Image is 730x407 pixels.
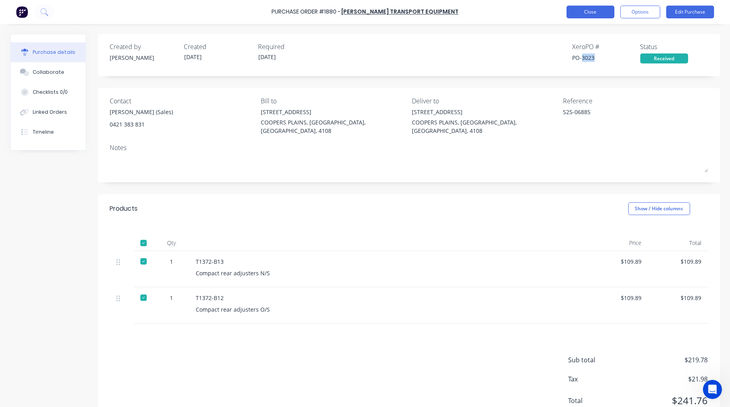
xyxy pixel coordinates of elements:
button: Show / Hide columns [628,202,690,215]
img: Factory [16,6,28,18]
div: Deliver to [412,96,557,106]
img: Profile image for Maricar [23,4,35,17]
span: Sub total [569,355,628,365]
b: Settings [24,21,50,28]
div: Maricar says… [6,41,153,89]
button: Options [620,6,660,18]
button: Edit Purchase [666,6,714,18]
button: Upload attachment [38,261,44,268]
li: Return to Factory > > and reconnect. [19,14,124,36]
p: Active in the last 15m [39,10,96,18]
div: I’ve raised this with the team as well so they can investigate what’s causing the API connection ... [13,46,124,77]
div: Taylor says… [6,209,153,241]
div: Purchase details [33,49,75,56]
div: Created by [110,42,178,51]
div: Compact rear adjusters O/S [196,305,582,314]
iframe: Intercom live chat [703,380,722,399]
div: Maricar says… [6,146,153,209]
button: Emoji picker [12,261,19,268]
div: It has been disconnected in Xero, Is this meant to show through to factory yet? [29,89,153,114]
div: $109.89 [595,294,642,302]
button: Linked Orders [11,102,86,122]
button: Purchase details [11,42,86,62]
div: Thanks for disconnecting Factory from the connected apps in [GEOGRAPHIC_DATA]. Yes, please discon... [6,146,131,203]
div: Received [640,53,688,63]
div: Checklists 0/0 [33,89,68,96]
div: PO-3023 [573,53,640,62]
div: Timeline [33,128,54,136]
button: Start recording [51,261,57,268]
div: Let me know how it goes, thanks. [6,241,113,258]
div: T1372-B13 [196,257,582,266]
div: $109.89 [655,294,702,302]
button: Home [125,3,140,18]
div: Taylor says… [6,115,153,146]
div: Reference [563,96,708,106]
span: $21.98 [628,374,708,384]
div: Status [640,42,708,51]
div: It says it is Connected to Xero - Will i have to disconnect in Factory also? [29,115,153,140]
button: Send a message… [137,258,150,271]
button: go back [5,3,20,18]
button: Gif picker [25,261,31,268]
button: Timeline [11,122,86,142]
div: Okay, that is all done. Lets see if that helps [29,209,153,234]
div: Taylor says… [6,89,153,115]
button: Collaborate [11,62,86,82]
div: 0421 383 831 [110,120,173,128]
div: It has been disconnected in Xero, Is this meant to show through to factory yet? [35,93,147,109]
div: Total [648,235,708,251]
div: [PERSON_NAME] [110,53,178,62]
div: [STREET_ADDRESS] [412,108,557,116]
textarea: Message… [7,245,153,258]
div: Purchase Order #1880 - [272,8,340,16]
div: Xero PO # [573,42,640,51]
div: I’ve raised this with the team as well so they can investigate what’s causing the API connection ... [6,41,131,82]
textarea: S25-06885 [563,108,663,126]
a: [PERSON_NAME] Transport Equipment [341,8,458,16]
b: Factory Settings > Integrations [13,175,117,189]
div: Thanks for disconnecting Factory from the connected apps in [GEOGRAPHIC_DATA]. Yes, please discon... [13,151,124,198]
div: COOPERS PLAINS, [GEOGRAPHIC_DATA], [GEOGRAPHIC_DATA], 4108 [412,118,557,135]
span: Tax [569,374,628,384]
span: Total [569,396,628,405]
button: Checklists 0/0 [11,82,86,102]
div: Close [140,3,154,18]
div: It says it is Connected to Xero - Will i have to disconnect in Factory also? [35,119,147,135]
h1: Maricar [39,4,63,10]
div: Okay, that is all done. Lets see if that helps [35,214,147,229]
div: Qty [154,235,190,251]
div: 1 [160,257,183,266]
div: 1 [160,294,183,302]
div: Price [588,235,648,251]
b: Integrations [55,21,93,28]
div: Notes [110,143,708,152]
div: Maricar says… [6,241,153,273]
div: Linked Orders [33,109,67,116]
div: Bill to [261,96,406,106]
div: Collaborate [33,69,64,76]
div: Created [184,42,252,51]
div: Contact [110,96,255,106]
span: $219.78 [628,355,708,365]
div: COOPERS PLAINS, [GEOGRAPHIC_DATA], [GEOGRAPHIC_DATA], 4108 [261,118,406,135]
div: Products [110,204,138,213]
div: [PERSON_NAME] (Sales) [110,108,173,116]
div: [STREET_ADDRESS] [261,108,406,116]
div: $109.89 [595,257,642,266]
div: T1372-B12 [196,294,582,302]
button: Close [567,6,614,18]
div: Required [258,42,326,51]
div: Compact rear adjusters N/S [196,269,582,277]
div: $109.89 [655,257,702,266]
